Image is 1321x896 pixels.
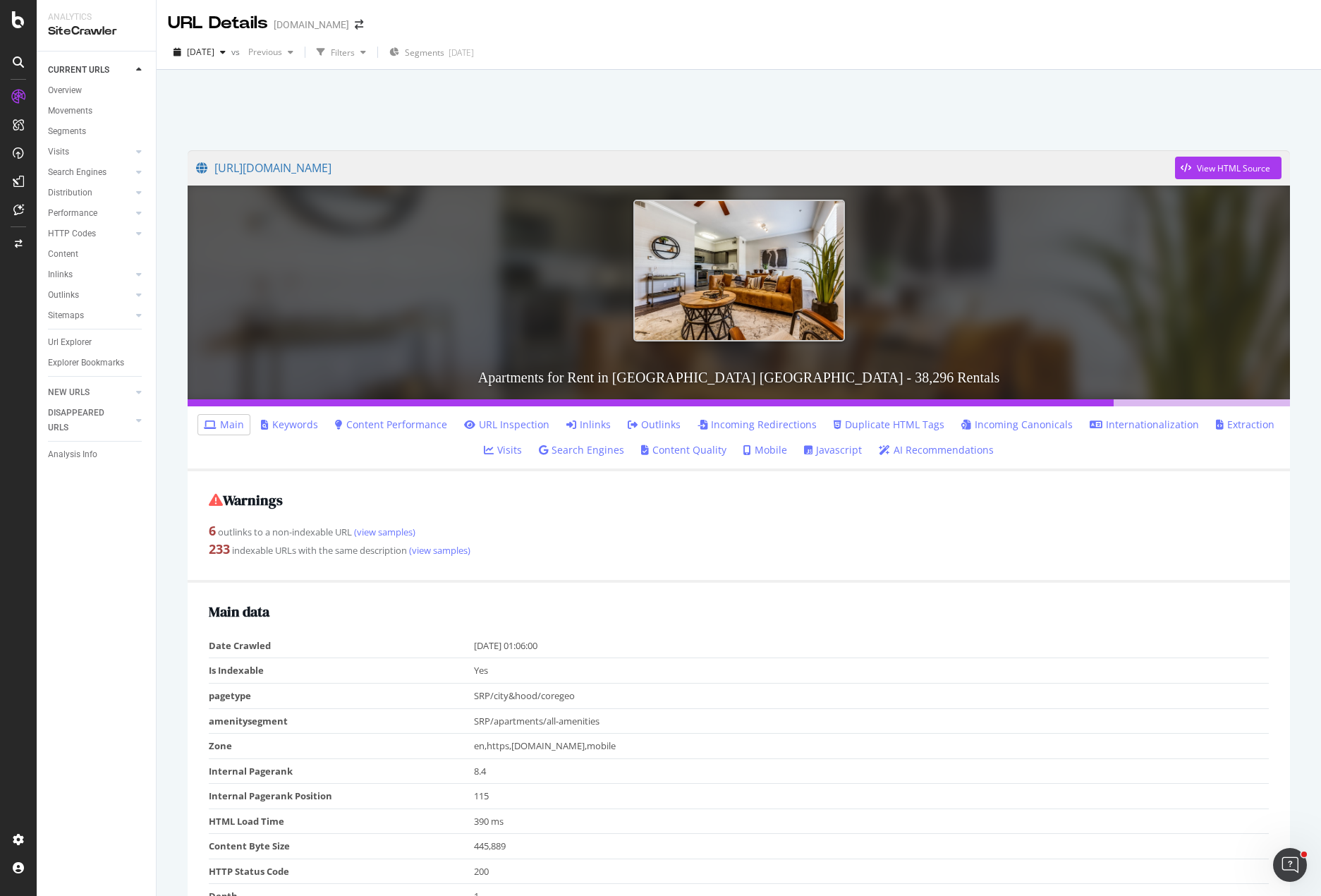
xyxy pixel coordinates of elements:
[48,145,132,159] a: Visits
[48,385,90,400] div: NEW URLS
[474,708,1269,734] td: SRP/apartments/all-amenities
[209,604,1269,619] h2: Main data
[48,247,78,262] div: Content
[48,356,146,370] a: Explorer Bookmarks
[209,708,474,734] td: amenitysegment
[48,63,109,78] div: CURRENT URLS
[48,83,146,98] a: Overview
[1216,418,1274,432] a: Extraction
[48,83,82,98] div: Overview
[209,784,474,809] td: Internal Pagerank Position
[1090,418,1199,432] a: Internationalization
[48,165,106,180] div: Search Engines
[449,47,474,59] div: [DATE]
[209,492,1269,508] h2: Warnings
[48,186,92,200] div: Distribution
[474,809,1269,834] td: 390 ms
[474,683,1269,708] td: SRP/city&hood/coregeo
[48,206,97,221] div: Performance
[209,859,474,884] td: HTTP Status Code
[48,104,146,119] a: Movements
[474,658,1269,684] td: Yes
[641,443,726,457] a: Content Quality
[48,247,146,262] a: Content
[48,288,79,303] div: Outlinks
[474,734,1269,759] td: en,https,[DOMAIN_NAME],mobile
[879,443,994,457] a: AI Recommendations
[743,443,787,457] a: Mobile
[474,784,1269,809] td: 115
[48,186,132,200] a: Distribution
[633,200,845,341] img: Apartments for Rent in Austin TX - 38,296 Rentals
[48,23,145,40] div: SiteCrawler
[1197,162,1270,174] div: View HTML Source
[484,443,522,457] a: Visits
[48,406,132,435] a: DISAPPEARED URLS
[209,809,474,834] td: HTML Load Time
[48,63,132,78] a: CURRENT URLS
[209,522,216,539] strong: 6
[48,308,132,323] a: Sitemaps
[474,834,1269,859] td: 445,889
[48,165,132,180] a: Search Engines
[209,834,474,859] td: Content Byte Size
[48,447,146,462] a: Analysis Info
[48,406,119,435] div: DISAPPEARED URLS
[48,288,132,303] a: Outlinks
[231,46,243,58] span: vs
[48,104,92,119] div: Movements
[834,418,944,432] a: Duplicate HTML Tags
[1175,157,1282,179] button: View HTML Source
[209,683,474,708] td: pagetype
[352,526,415,538] a: (view samples)
[384,41,480,63] button: Segments[DATE]
[209,540,1269,559] div: indexable URLs with the same description
[628,418,681,432] a: Outlinks
[311,41,372,63] button: Filters
[209,658,474,684] td: Is Indexable
[407,544,470,557] a: (view samples)
[188,356,1290,399] h3: Apartments for Rent in [GEOGRAPHIC_DATA] [GEOGRAPHIC_DATA] - 38,296 Rentals
[331,47,355,59] div: Filters
[1273,848,1307,882] iframe: Intercom live chat
[474,634,1269,658] td: [DATE] 01:06:00
[405,47,444,59] span: Segments
[474,859,1269,884] td: 200
[48,11,145,23] div: Analytics
[168,41,231,63] button: [DATE]
[48,267,132,282] a: Inlinks
[566,418,611,432] a: Inlinks
[48,206,132,221] a: Performance
[961,418,1073,432] a: Incoming Canonicals
[48,356,124,370] div: Explorer Bookmarks
[261,418,318,432] a: Keywords
[464,418,549,432] a: URL Inspection
[209,634,474,658] td: Date Crawled
[187,46,214,58] span: 2025 Aug. 22nd
[48,145,69,159] div: Visits
[243,41,299,63] button: Previous
[804,443,862,457] a: Javascript
[209,522,1269,540] div: outlinks to a non-indexable URL
[48,335,146,350] a: Url Explorer
[698,418,817,432] a: Incoming Redirections
[48,385,132,400] a: NEW URLS
[209,540,230,557] strong: 233
[48,308,84,323] div: Sitemaps
[168,11,268,35] div: URL Details
[355,20,363,30] div: arrow-right-arrow-left
[48,124,86,139] div: Segments
[243,46,282,58] span: Previous
[48,226,96,241] div: HTTP Codes
[196,150,1175,186] a: [URL][DOMAIN_NAME]
[539,443,624,457] a: Search Engines
[48,226,132,241] a: HTTP Codes
[209,758,474,784] td: Internal Pagerank
[204,418,244,432] a: Main
[48,267,73,282] div: Inlinks
[48,124,146,139] a: Segments
[48,335,92,350] div: Url Explorer
[209,734,474,759] td: Zone
[474,758,1269,784] td: 8.4
[274,18,349,32] div: [DOMAIN_NAME]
